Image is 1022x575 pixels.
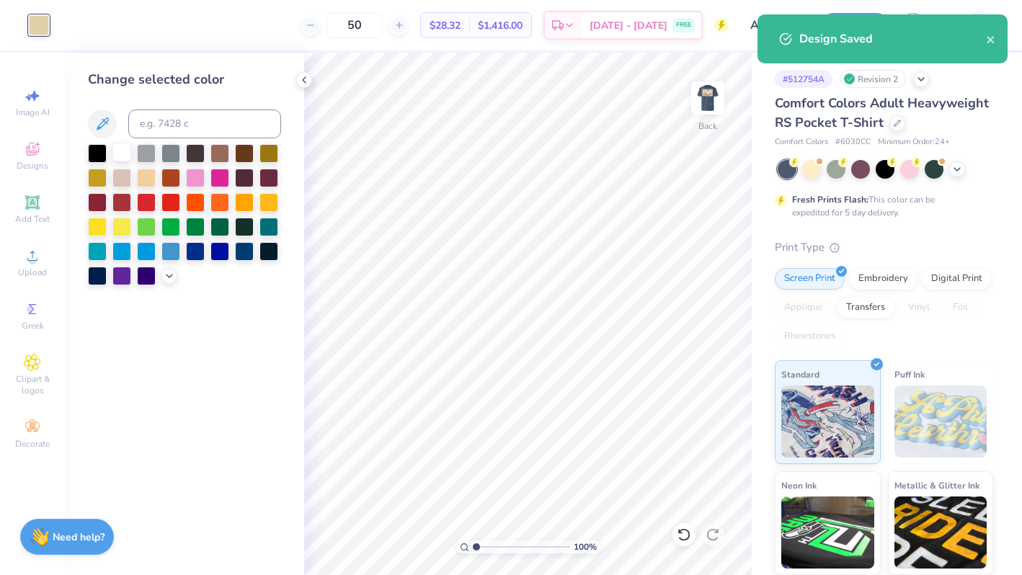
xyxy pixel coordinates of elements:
[899,297,939,318] div: Vinyl
[878,136,950,148] span: Minimum Order: 24 +
[326,12,383,38] input: – –
[430,18,461,33] span: $28.32
[7,373,58,396] span: Clipart & logos
[676,20,691,30] span: FREE
[775,70,832,88] div: # 512754A
[775,136,828,148] span: Comfort Colors
[781,385,874,458] img: Standard
[16,107,50,118] span: Image AI
[478,18,523,33] span: $1,416.00
[128,110,281,138] input: e.g. 7428 c
[53,530,105,544] strong: Need help?
[943,297,977,318] div: Foil
[574,540,597,553] span: 100 %
[22,320,44,331] span: Greek
[799,30,986,48] div: Design Saved
[18,267,47,278] span: Upload
[775,268,845,290] div: Screen Print
[590,18,667,33] span: [DATE] - [DATE]
[775,297,832,318] div: Applique
[698,120,717,133] div: Back
[894,478,979,493] span: Metallic & Glitter Ink
[693,84,722,112] img: Back
[792,194,868,205] strong: Fresh Prints Flash:
[894,367,925,382] span: Puff Ink
[837,297,894,318] div: Transfers
[792,193,969,219] div: This color can be expedited for 5 day delivery.
[894,496,987,569] img: Metallic & Glitter Ink
[781,367,819,382] span: Standard
[775,326,845,347] div: Rhinestones
[986,30,996,48] button: close
[835,136,871,148] span: # 6030CC
[775,239,993,256] div: Print Type
[17,160,48,171] span: Designs
[88,70,281,89] div: Change selected color
[15,213,50,225] span: Add Text
[775,94,989,131] span: Comfort Colors Adult Heavyweight RS Pocket T-Shirt
[849,268,917,290] div: Embroidery
[894,385,987,458] img: Puff Ink
[840,70,906,88] div: Revision 2
[739,11,810,40] input: Untitled Design
[922,268,992,290] div: Digital Print
[15,438,50,450] span: Decorate
[781,496,874,569] img: Neon Ink
[781,478,817,493] span: Neon Ink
